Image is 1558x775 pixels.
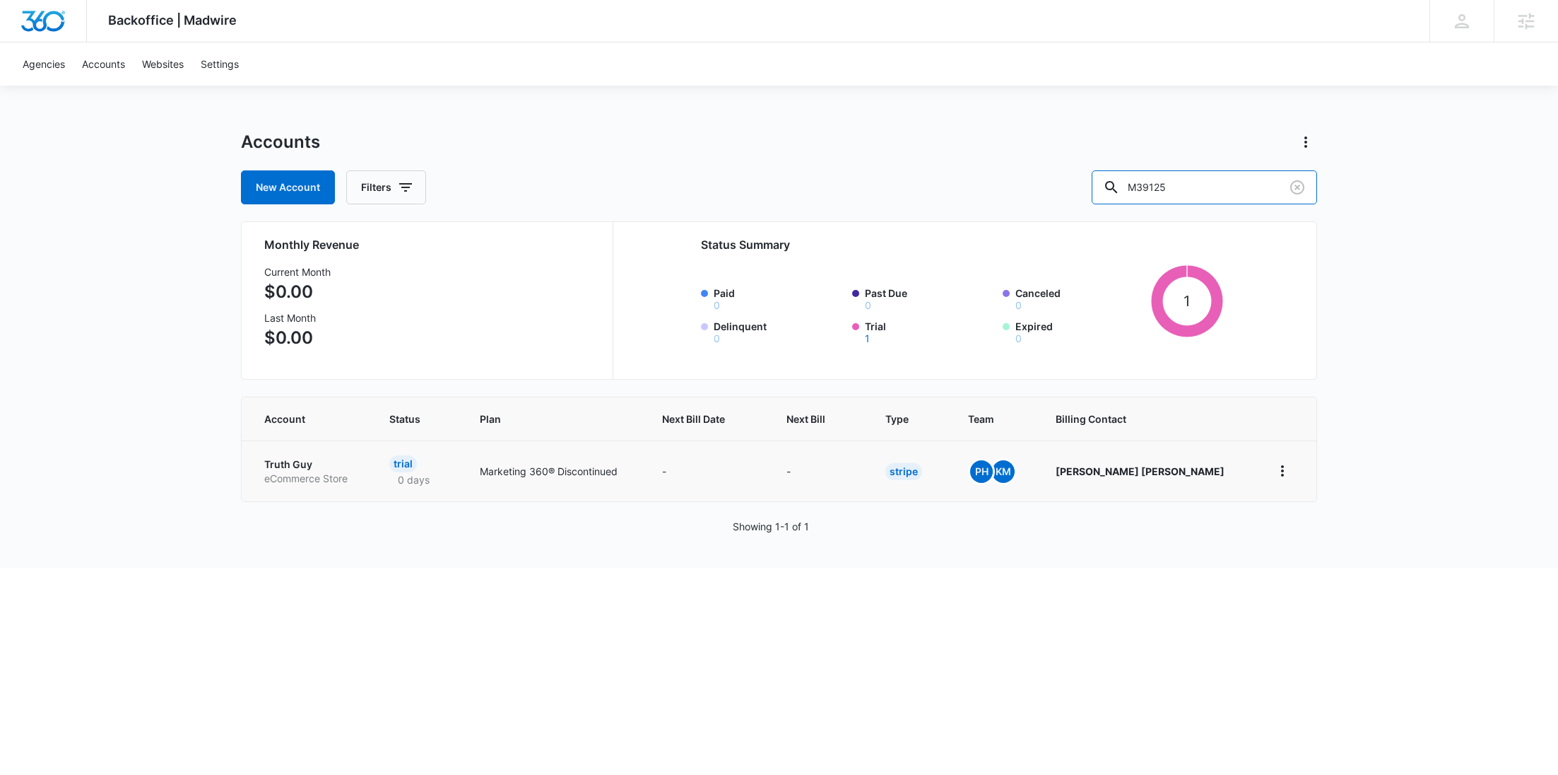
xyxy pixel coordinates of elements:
a: Settings [192,42,247,86]
span: Backoffice | Madwire [108,13,237,28]
span: Next Bill Date [662,412,732,426]
strong: [PERSON_NAME] [PERSON_NAME] [1056,465,1224,477]
p: Marketing 360® Discontinued [480,464,628,479]
button: Filters [346,170,426,204]
p: 0 days [389,472,438,487]
h3: Current Month [264,264,331,279]
label: Delinquent [714,319,844,344]
a: New Account [241,170,335,204]
button: Trial [865,334,870,344]
label: Past Due [865,286,995,310]
label: Paid [714,286,844,310]
h2: Status Summary [701,236,1223,253]
span: Plan [480,412,628,426]
button: Actions [1294,131,1317,153]
a: Agencies [14,42,73,86]
td: - [645,441,769,501]
div: Trial [389,455,417,472]
tspan: 1 [1184,292,1190,310]
p: Truth Guy [264,458,355,472]
span: Status [389,412,425,426]
span: Next Bill [786,412,831,426]
span: Team [968,412,1001,426]
input: Search [1092,170,1317,204]
button: home [1271,460,1294,482]
span: KM [992,460,1015,483]
h1: Accounts [241,132,320,153]
span: PH [970,460,993,483]
p: $0.00 [264,325,331,351]
div: Stripe [885,463,922,480]
label: Expired [1015,319,1145,344]
td: - [769,441,868,501]
p: Showing 1-1 of 1 [733,519,809,534]
p: eCommerce Store [264,472,355,486]
a: Accounts [73,42,134,86]
a: Truth GuyeCommerce Store [264,458,355,485]
span: Type [885,412,914,426]
span: Account [264,412,335,426]
h3: Last Month [264,310,331,325]
span: Billing Contact [1056,412,1237,426]
a: Websites [134,42,192,86]
label: Trial [865,319,995,344]
button: Clear [1286,176,1309,199]
p: $0.00 [264,279,331,305]
h2: Monthly Revenue [264,236,596,253]
label: Canceled [1015,286,1145,310]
